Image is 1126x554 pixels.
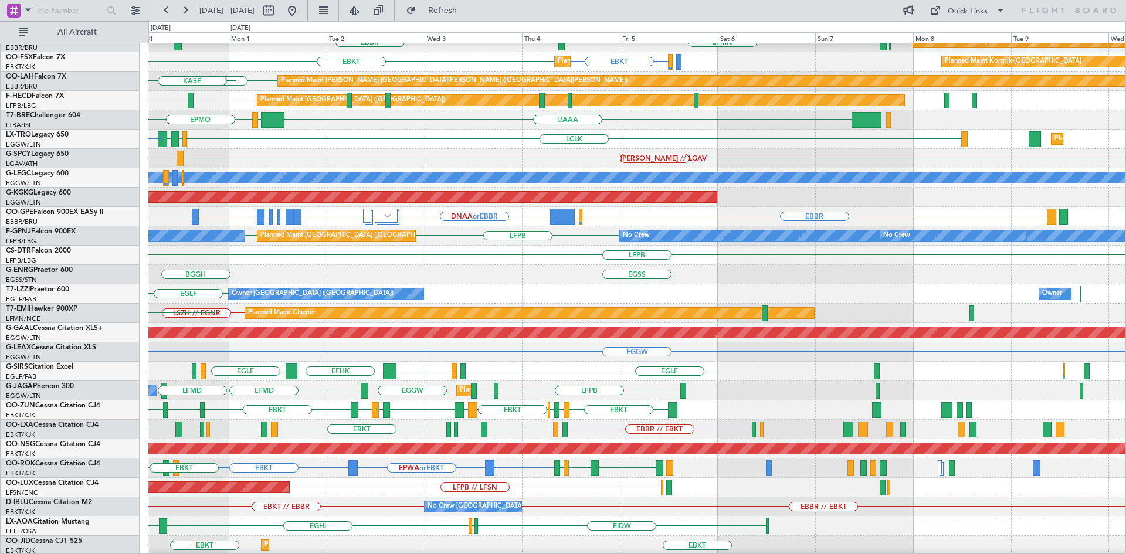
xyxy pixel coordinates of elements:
div: Owner [GEOGRAPHIC_DATA] ([GEOGRAPHIC_DATA]) [232,285,394,303]
div: No Crew [623,227,650,244]
span: G-GAAL [6,325,33,332]
span: OO-LXA [6,422,33,429]
a: EGSS/STN [6,276,37,284]
span: G-LEGC [6,170,31,177]
div: Planned Maint [GEOGRAPHIC_DATA] ([GEOGRAPHIC_DATA]) [260,227,445,244]
input: Trip Number [36,2,103,19]
a: G-GAALCessna Citation XLS+ [6,325,103,332]
div: No Crew [GEOGRAPHIC_DATA] ([GEOGRAPHIC_DATA] National) [428,498,624,515]
span: OO-JID [6,538,30,545]
div: [DATE] [151,23,171,33]
span: OO-GPE [6,209,33,216]
button: Refresh [401,1,471,20]
a: LELL/QSA [6,527,36,536]
div: Fri 5 [620,32,718,43]
a: EBBR/BRU [6,82,38,91]
div: Sat 6 [718,32,816,43]
a: OO-LAHFalcon 7X [6,73,66,80]
a: EGLF/FAB [6,372,36,381]
div: Planned Maint Kortrijk-[GEOGRAPHIC_DATA] [264,536,401,554]
a: G-KGKGLegacy 600 [6,189,71,196]
span: LX-TRO [6,131,31,138]
div: Tue 2 [327,32,425,43]
a: LX-TROLegacy 650 [6,131,69,138]
a: OO-ZUNCessna Citation CJ4 [6,402,100,409]
span: G-SPCY [6,151,31,158]
span: [DATE] - [DATE] [199,5,255,16]
a: LFSN/ENC [6,488,38,497]
a: F-HECDFalcon 7X [6,93,64,100]
span: T7-LZZI [6,286,30,293]
a: LGAV/ATH [6,159,38,168]
a: EGGW/LTN [6,353,41,362]
span: LX-AOA [6,518,33,525]
a: G-SIRSCitation Excel [6,363,73,371]
span: G-KGKG [6,189,33,196]
a: EBBR/BRU [6,43,38,52]
a: CS-DTRFalcon 2000 [6,247,71,254]
a: F-GPNJFalcon 900EX [6,228,76,235]
a: EBBR/BRU [6,217,38,226]
span: T7-BRE [6,112,30,119]
button: Quick Links [924,1,1011,20]
span: All Aircraft [30,28,124,36]
div: Planned Maint [GEOGRAPHIC_DATA] ([GEOGRAPHIC_DATA]) [460,382,645,399]
div: Sun 31 [131,32,229,43]
a: EGGW/LTN [6,392,41,400]
button: All Aircraft [13,23,127,42]
a: EGGW/LTN [6,198,41,207]
div: Planned Maint Kortrijk-[GEOGRAPHIC_DATA] [558,53,694,70]
a: LX-AOACitation Mustang [6,518,90,525]
a: T7-EMIHawker 900XP [6,305,77,312]
div: Planned Maint [GEOGRAPHIC_DATA] ([GEOGRAPHIC_DATA]) [260,91,445,109]
a: G-SPCYLegacy 650 [6,151,69,158]
div: Sun 7 [815,32,913,43]
img: arrow-gray.svg [384,213,391,218]
a: OO-FSXFalcon 7X [6,54,65,61]
span: OO-LUX [6,480,33,487]
a: LTBA/ISL [6,121,32,130]
div: Mon 8 [913,32,1011,43]
span: Refresh [418,6,467,15]
a: OO-JIDCessna CJ1 525 [6,538,82,545]
a: G-LEAXCessna Citation XLS [6,344,96,351]
div: Wed 3 [425,32,523,43]
span: OO-LAH [6,73,34,80]
a: EGLF/FAB [6,295,36,304]
span: OO-FSX [6,54,33,61]
a: EBKT/KJK [6,63,35,72]
a: EGGW/LTN [6,334,41,342]
span: G-LEAX [6,344,31,351]
div: Mon 1 [229,32,327,43]
span: G-SIRS [6,363,28,371]
a: T7-BREChallenger 604 [6,112,80,119]
span: D-IBLU [6,499,29,506]
a: EGGW/LTN [6,140,41,149]
span: CS-DTR [6,247,31,254]
a: LFPB/LBG [6,101,36,110]
span: G-JAGA [6,383,33,390]
a: T7-LZZIPraetor 600 [6,286,69,293]
a: D-IBLUCessna Citation M2 [6,499,92,506]
a: EBKT/KJK [6,450,35,458]
div: Owner [1042,285,1062,303]
span: T7-EMI [6,305,29,312]
a: OO-LUXCessna Citation CJ4 [6,480,99,487]
a: OO-ROKCessna Citation CJ4 [6,460,100,467]
a: LFMN/NCE [6,314,40,323]
a: LFPB/LBG [6,256,36,265]
a: OO-GPEFalcon 900EX EASy II [6,209,103,216]
div: No Crew [883,227,910,244]
a: EBKT/KJK [6,469,35,478]
a: EBKT/KJK [6,430,35,439]
div: Tue 9 [1011,32,1109,43]
div: Planned Maint [PERSON_NAME]-[GEOGRAPHIC_DATA][PERSON_NAME] ([GEOGRAPHIC_DATA][PERSON_NAME]) [281,72,628,90]
a: EBKT/KJK [6,508,35,516]
div: Thu 4 [522,32,620,43]
a: EBKT/KJK [6,411,35,420]
a: G-ENRGPraetor 600 [6,267,73,274]
div: [DATE] [230,23,250,33]
a: OO-NSGCessna Citation CJ4 [6,441,100,448]
span: OO-ZUN [6,402,35,409]
span: OO-NSG [6,441,35,448]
